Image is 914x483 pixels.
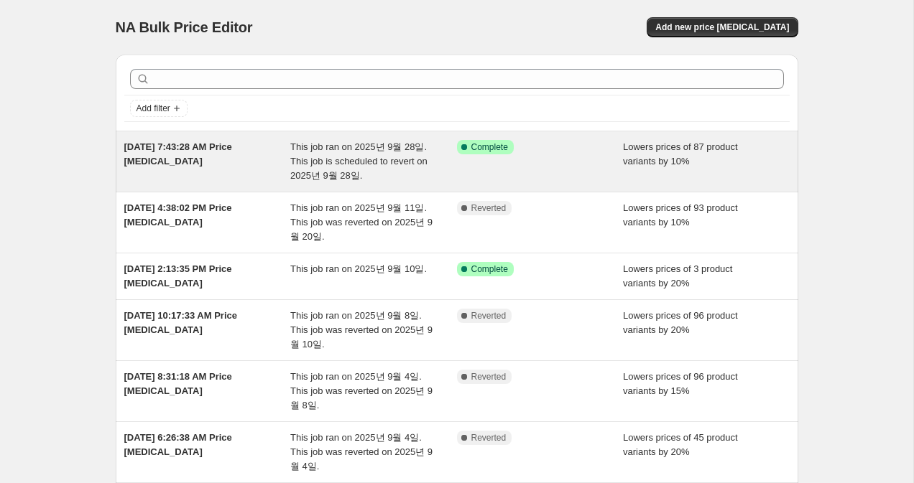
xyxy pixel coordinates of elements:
[623,202,738,228] span: Lowers prices of 93 product variants by 10%
[471,202,507,214] span: Reverted
[290,202,433,242] span: This job ran on 2025년 9월 11일. This job was reverted on 2025년 9월 20일.
[290,310,433,350] span: This job ran on 2025년 9월 8일. This job was reverted on 2025년 9월 10일.
[124,310,238,335] span: [DATE] 10:17:33 AM Price [MEDICAL_DATA]
[471,310,507,322] span: Reverted
[623,432,738,457] span: Lowers prices of 45 product variants by 20%
[623,371,738,396] span: Lowers prices of 96 product variants by 15%
[130,100,188,117] button: Add filter
[623,310,738,335] span: Lowers prices of 96 product variants by 20%
[647,17,798,37] button: Add new price [MEDICAL_DATA]
[124,432,232,457] span: [DATE] 6:26:38 AM Price [MEDICAL_DATA]
[124,371,232,396] span: [DATE] 8:31:18 AM Price [MEDICAL_DATA]
[290,141,428,181] span: This job ran on 2025년 9월 28일. This job is scheduled to revert on 2025년 9월 28일.
[124,263,232,289] span: [DATE] 2:13:35 PM Price [MEDICAL_DATA]
[471,432,507,444] span: Reverted
[655,22,789,33] span: Add new price [MEDICAL_DATA]
[471,141,508,153] span: Complete
[290,263,427,274] span: This job ran on 2025년 9월 10일.
[623,263,732,289] span: Lowers prices of 3 product variants by 20%
[137,103,170,114] span: Add filter
[116,19,253,35] span: NA Bulk Price Editor
[124,202,232,228] span: [DATE] 4:38:02 PM Price [MEDICAL_DATA]
[290,371,433,411] span: This job ran on 2025년 9월 4일. This job was reverted on 2025년 9월 8일.
[623,141,738,167] span: Lowers prices of 87 product variants by 10%
[471,263,508,275] span: Complete
[124,141,232,167] span: [DATE] 7:43:28 AM Price [MEDICAL_DATA]
[290,432,433,472] span: This job ran on 2025년 9월 4일. This job was reverted on 2025년 9월 4일.
[471,371,507,383] span: Reverted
